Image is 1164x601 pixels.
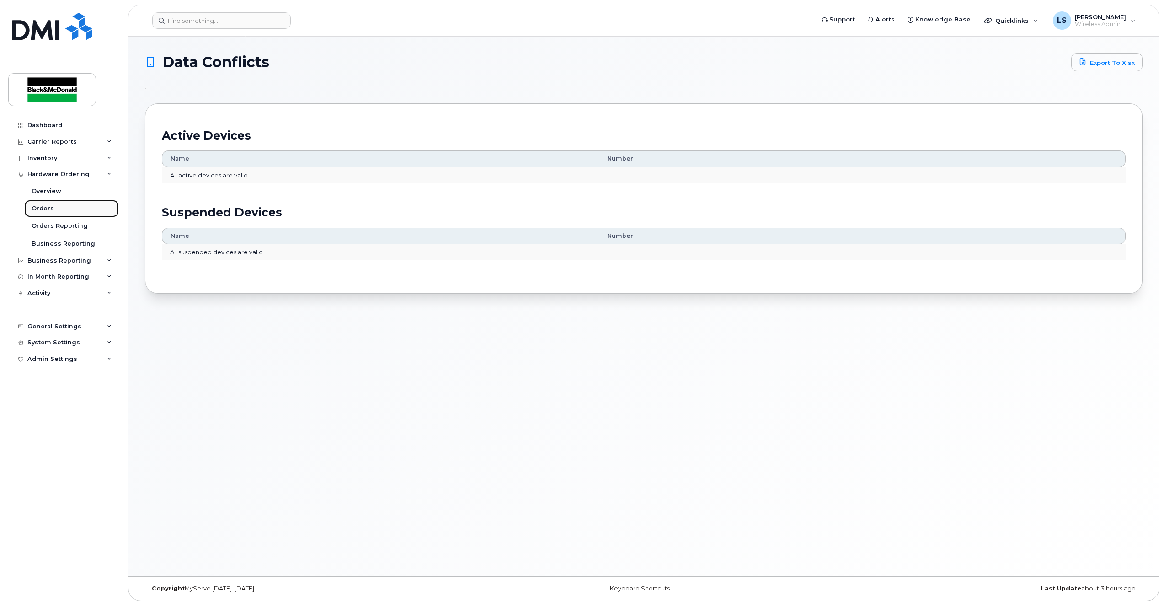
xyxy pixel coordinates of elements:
[145,585,477,592] div: MyServe [DATE]–[DATE]
[162,244,1126,261] td: All suspended devices are valid
[1041,585,1081,592] strong: Last Update
[162,228,599,244] th: Name
[162,205,1126,219] h2: Suspended Devices
[599,228,1126,244] th: Number
[162,150,599,167] th: Name
[610,585,670,592] a: Keyboard Shortcuts
[162,129,1126,142] h2: Active Devices
[162,55,269,69] span: Data Conflicts
[152,585,185,592] strong: Copyright
[599,150,1126,167] th: Number
[1071,53,1143,71] a: Export to Xlsx
[162,167,1126,184] td: All active devices are valid
[810,585,1143,592] div: about 3 hours ago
